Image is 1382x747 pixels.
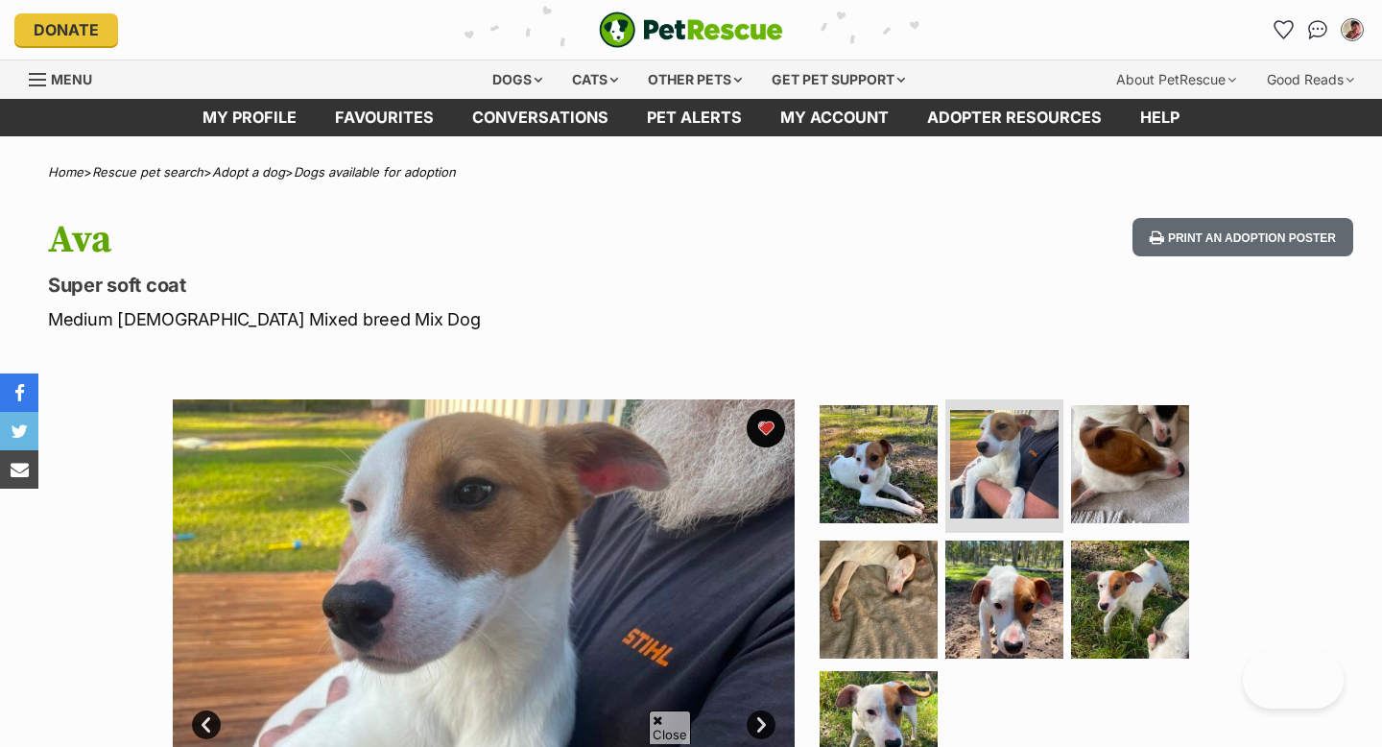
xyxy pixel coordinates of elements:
iframe: Help Scout Beacon - Open [1243,651,1344,709]
div: Good Reads [1253,60,1368,99]
a: Pet alerts [628,99,761,136]
img: Photo of Ava [820,405,938,523]
h1: Ava [48,218,843,262]
button: Print an adoption poster [1132,218,1353,257]
div: Cats [559,60,631,99]
a: Help [1121,99,1199,136]
a: Rescue pet search [92,164,203,180]
a: Conversations [1302,14,1333,45]
img: chat-41dd97257d64d25036548639549fe6c8038ab92f7586957e7f3b1b290dea8141.svg [1308,20,1328,39]
ul: Account quick links [1268,14,1368,45]
img: Photo of Ava [820,541,938,659]
a: conversations [453,99,628,136]
a: Dogs available for adoption [294,164,456,180]
img: Photo of Ava [950,410,1059,518]
a: My profile [183,99,316,136]
a: PetRescue [599,12,783,48]
a: Menu [29,60,106,95]
a: Prev [192,711,221,739]
a: Adopt a dog [212,164,285,180]
button: My account [1337,14,1368,45]
img: Photo of Ava [945,541,1063,659]
a: Donate [14,13,118,46]
a: Favourites [1268,14,1299,45]
img: kallen profile pic [1343,20,1362,39]
img: Photo of Ava [1071,405,1189,523]
a: Next [747,711,775,739]
div: About PetRescue [1103,60,1250,99]
button: favourite [747,409,785,447]
a: Adopter resources [908,99,1121,136]
a: Favourites [316,99,453,136]
img: logo-e224e6f780fb5917bec1dbf3a21bbac754714ae5b6737aabdf751b685950b380.svg [599,12,783,48]
div: Dogs [479,60,556,99]
p: Medium [DEMOGRAPHIC_DATA] Mixed breed Mix Dog [48,306,843,332]
p: Super soft coat [48,272,843,299]
div: Get pet support [758,60,918,99]
span: Close [649,711,691,744]
span: Menu [51,71,92,87]
a: Home [48,164,83,180]
div: Other pets [634,60,755,99]
a: My account [761,99,908,136]
img: Photo of Ava [1071,541,1189,659]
